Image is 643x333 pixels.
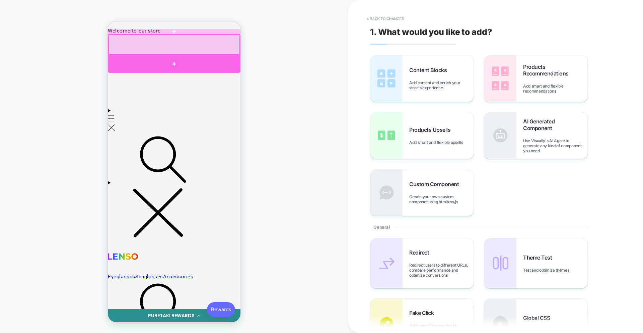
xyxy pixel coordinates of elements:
[409,263,474,278] span: Redirect users to different URLs, compare performance and optimize conversions
[523,268,572,273] span: Test and optimize themes
[409,140,466,145] span: Add smart and flexible upsells
[523,118,587,131] span: AI Generated Component
[363,13,408,24] button: < Back to changes
[55,252,86,259] a: Accessories
[99,281,127,295] iframe: Button to open loyalty program pop-up
[523,254,555,261] span: Theme Test
[409,126,454,133] span: Products Upsells
[409,249,432,256] span: Redirect
[409,310,437,316] span: Fake Click
[409,80,474,90] span: Add content and enrich your store's experience
[40,291,87,298] div: PURETAKI REWARDS
[523,138,587,153] span: Use Visually's AI Agent to generate any kind of component you need
[523,63,587,77] span: Products Recommendations
[27,252,55,259] a: Sunglasses
[409,181,462,187] span: Custom Component
[409,67,450,73] span: Content Blocks
[370,216,588,238] div: General
[523,315,553,321] span: Global CSS
[409,194,474,204] span: Create your own custom componet using html/css/js
[370,27,492,37] span: 1. What would you like to add?
[523,84,587,94] span: Add smart and flexible recommendations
